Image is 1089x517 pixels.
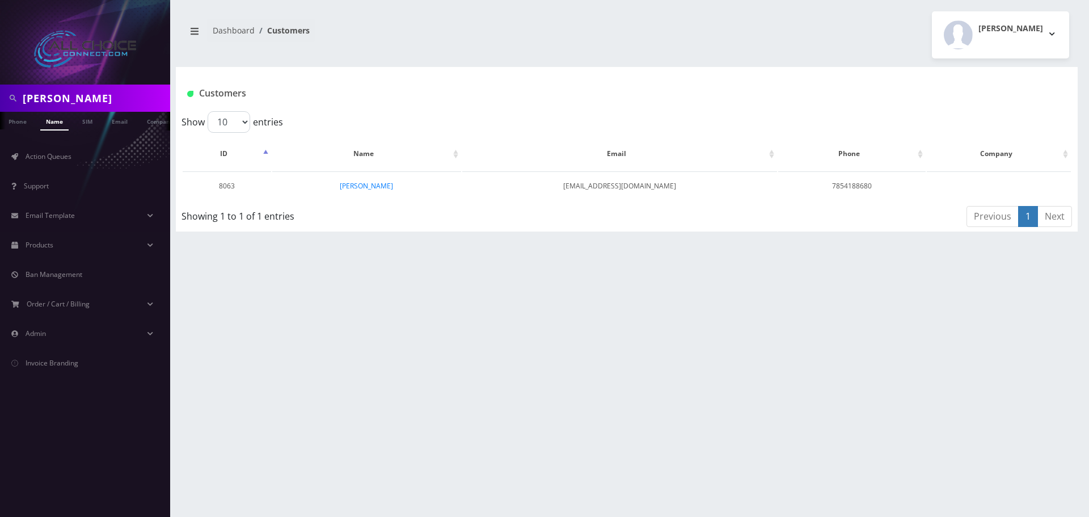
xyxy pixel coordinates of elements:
span: Ban Management [26,270,82,279]
a: [PERSON_NAME] [340,181,393,191]
h1: Customers [187,88,917,99]
a: Name [40,112,69,131]
th: Name: activate to sort column ascending [272,137,461,170]
td: 8063 [183,171,271,200]
span: Action Queues [26,152,71,161]
th: Company: activate to sort column ascending [927,137,1071,170]
h2: [PERSON_NAME] [978,24,1043,33]
input: Search in Company [23,87,167,109]
button: [PERSON_NAME] [932,11,1069,58]
a: SIM [77,112,98,129]
span: Admin [26,329,46,338]
span: Products [26,240,53,250]
div: Showing 1 to 1 of 1 entries [181,205,544,223]
a: Next [1037,206,1072,227]
nav: breadcrumb [184,19,618,51]
img: All Choice Connect [34,31,136,68]
a: Company [141,112,179,129]
a: Previous [966,206,1019,227]
a: Phone [3,112,32,129]
span: Support [24,181,49,191]
span: Invoice Branding [26,358,78,368]
a: 1 [1018,206,1038,227]
select: Showentries [208,111,250,133]
span: Order / Cart / Billing [27,299,90,309]
th: ID: activate to sort column descending [183,137,271,170]
a: Dashboard [213,25,255,36]
th: Email: activate to sort column ascending [462,137,777,170]
a: Email [106,112,133,129]
td: [EMAIL_ADDRESS][DOMAIN_NAME] [462,171,777,200]
li: Customers [255,24,310,36]
span: Email Template [26,211,75,220]
label: Show entries [181,111,283,133]
td: 7854188680 [778,171,926,200]
th: Phone: activate to sort column ascending [778,137,926,170]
